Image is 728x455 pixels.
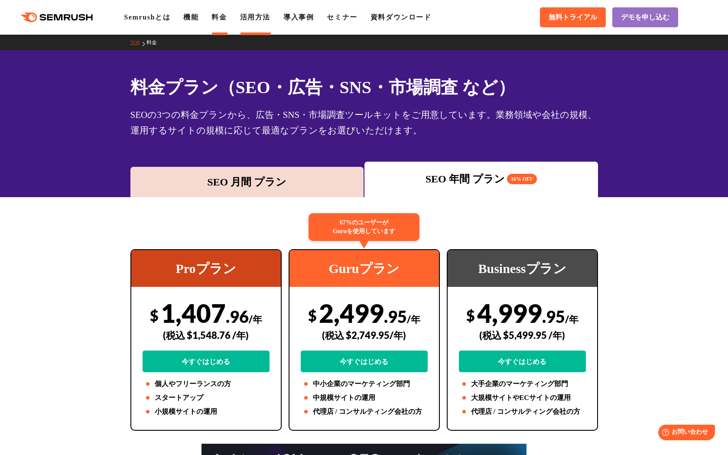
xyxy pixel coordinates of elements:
[130,75,598,100] h1: 料金プラン（SEO・広告・SNS・市場調査 など）
[240,13,270,21] a: 活用方法
[384,306,407,326] span: .95
[301,393,428,403] li: 中規模サイトの運用
[124,13,170,21] a: Semrushとは
[143,406,270,417] li: 小規模サイトの運用
[143,320,270,351] div: (税込 $1,548.76 /年)
[565,313,578,325] span: /年
[448,250,597,287] div: Businessプラン
[135,174,360,190] div: SEO 月間 プラン
[249,313,262,325] span: /年
[621,13,669,22] span: デモを申し込む
[130,107,598,138] div: SEOの3つの料金プランから、広告・SNS・市場調査ツールキットをご用意しています。業務領域や会社の規模、運用するサイトの規模に応じて最適なプランをお選びいただけます。
[542,306,565,326] span: .95
[651,421,718,445] iframe: Help widget launcher
[143,393,270,403] li: スタートアップ
[301,379,428,389] li: 中小企業のマーケティング部門
[130,39,146,45] a: TOP
[466,306,475,324] span: $
[211,13,227,21] a: 料金
[459,320,586,351] div: (税込 $5,499.95 /年)
[507,174,537,184] span: 16% OFF
[459,351,586,372] a: 今すぐはじめる
[309,213,419,241] div: 67%のユーザーが Guruを使用しています
[549,13,597,22] span: 無料トライアル
[150,306,159,324] span: $
[301,351,428,372] a: 今すぐはじめる
[459,298,586,372] div: 4,999
[183,13,198,21] a: 機能
[226,306,249,326] span: .96
[327,13,357,21] a: セミナー
[289,250,439,287] div: Guruプラン
[370,13,432,21] a: 資料ダウンロード
[131,250,281,287] div: Proプラン
[459,393,586,403] li: 大規模サイトやECサイトの運用
[301,406,428,417] li: 代理店 / コンサルティング会社の方
[612,7,678,27] a: デモを申し込む
[369,171,594,187] div: SEO 年間 プラン
[301,320,428,351] div: (税込 $2,749.95/年)
[459,379,586,389] li: 大手企業のマーケティング部門
[308,306,317,324] span: $
[143,379,270,389] li: 個人やフリーランスの方
[301,298,428,372] div: 2,499
[143,351,270,372] a: 今すぐはじめる
[459,406,586,417] li: 代理店 / コンサルティング会社の方
[540,7,606,27] a: 無料トライアル
[283,13,314,21] a: 導入事例
[146,39,163,45] a: 料金
[143,298,270,372] div: 1,407
[407,313,420,325] span: /年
